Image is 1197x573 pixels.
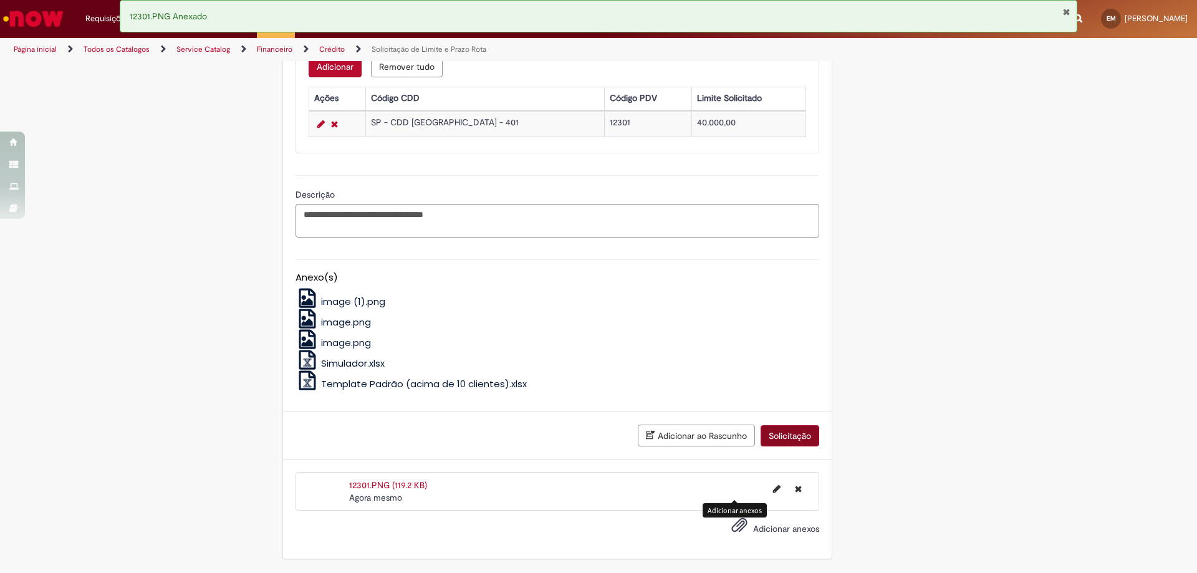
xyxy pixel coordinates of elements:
[328,117,341,132] a: Remover linha 1
[296,204,819,238] textarea: Descrição
[321,295,385,308] span: image (1).png
[604,111,691,137] td: 12301
[9,38,789,61] ul: Trilhas de página
[296,295,386,308] a: image (1).png
[1062,7,1070,17] button: Fechar Notificação
[638,425,755,446] button: Adicionar ao Rascunho
[314,117,328,132] a: Editar Linha 1
[309,87,365,110] th: Ações
[14,44,57,54] a: Página inicial
[309,56,362,77] button: Add a row for Crédito
[321,315,371,329] span: image.png
[703,503,767,518] div: Adicionar anexos
[85,12,129,25] span: Requisições
[319,44,345,54] a: Crédito
[604,87,691,110] th: Código PDV
[349,479,427,491] a: 12301.PNG (119.2 KB)
[321,357,385,370] span: Simulador.xlsx
[296,189,337,200] span: Descrição
[692,111,806,137] td: 40.000,00
[728,514,751,542] button: Adicionar anexos
[176,44,230,54] a: Service Catalog
[296,315,372,329] a: image.png
[753,524,819,535] span: Adicionar anexos
[257,44,292,54] a: Financeiro
[761,425,819,446] button: Solicitação
[692,87,806,110] th: Limite Solicitado
[321,336,371,349] span: image.png
[296,272,819,283] h5: Anexo(s)
[349,492,402,503] span: Agora mesmo
[130,11,207,22] span: 12301.PNG Anexado
[371,56,443,77] button: Remove all rows for Crédito
[766,479,788,499] button: Editar nome de arquivo 12301.PNG
[365,87,604,110] th: Código CDD
[349,492,402,503] time: 29/09/2025 08:29:10
[1,6,65,31] img: ServiceNow
[296,377,527,390] a: Template Padrão (acima de 10 clientes).xlsx
[321,377,527,390] span: Template Padrão (acima de 10 clientes).xlsx
[84,44,150,54] a: Todos os Catálogos
[365,111,604,137] td: SP - CDD [GEOGRAPHIC_DATA] - 401
[1125,13,1188,24] span: [PERSON_NAME]
[296,336,372,349] a: image.png
[372,44,486,54] a: Solicitação de Limite e Prazo Rota
[1107,14,1116,22] span: EM
[296,357,385,370] a: Simulador.xlsx
[787,479,809,499] button: Excluir 12301.PNG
